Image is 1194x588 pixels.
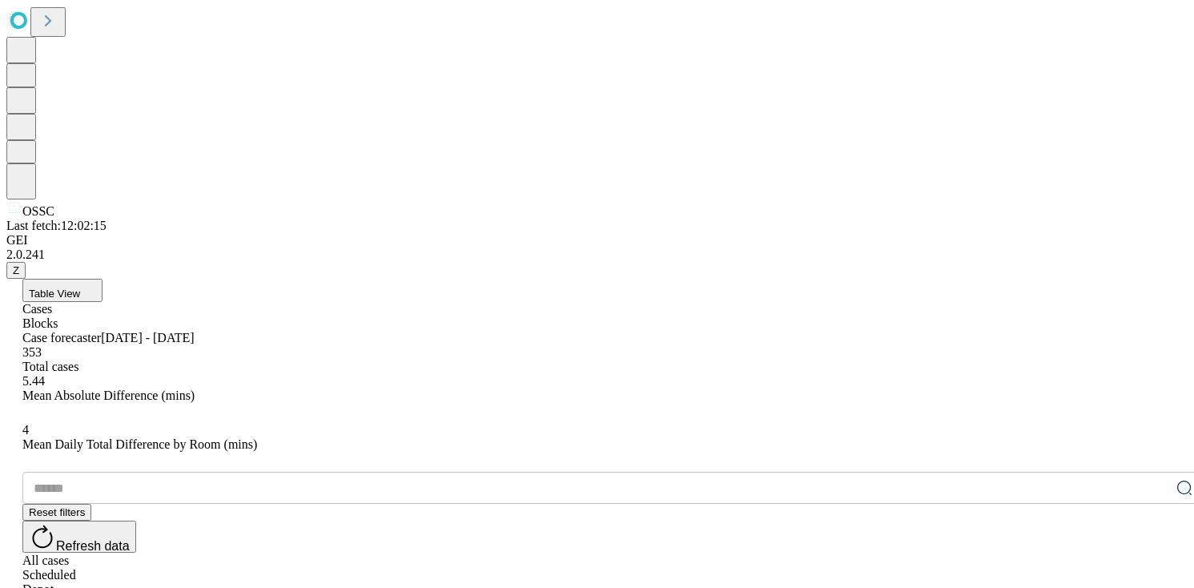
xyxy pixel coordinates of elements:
button: Z [6,262,26,279]
button: Reset filters [22,504,91,521]
button: Refresh data [22,521,136,553]
span: OSSC [22,204,54,218]
span: Z [13,264,19,276]
span: Mean Absolute Difference (mins) [22,389,195,402]
div: 2.0.241 [6,248,1188,262]
span: 4 [22,423,29,437]
span: Refresh data [56,539,130,553]
span: Last fetch: 12:02:15 [6,219,107,232]
span: Total cases [22,360,78,373]
span: [DATE] - [DATE] [101,331,194,344]
span: 353 [22,345,42,359]
span: Mean Daily Total Difference by Room (mins) [22,437,257,451]
div: GEI [6,233,1188,248]
span: 5.44 [22,374,45,388]
button: Table View [22,279,103,302]
span: Table View [29,288,80,300]
span: Case forecaster [22,331,101,344]
span: Reset filters [29,506,85,518]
